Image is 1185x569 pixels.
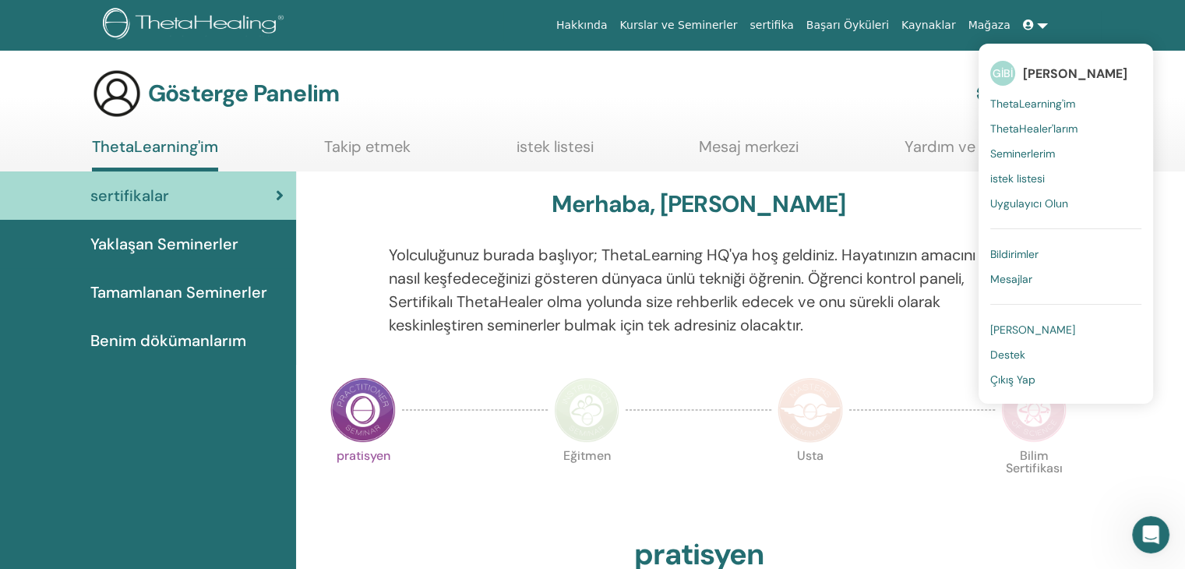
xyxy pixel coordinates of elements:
a: istek listesi [517,137,594,168]
font: sertifika [749,19,793,31]
font: Benim dökümanlarım [90,330,246,351]
font: Kurslar ve Seminerler [619,19,737,31]
font: Hakkında [556,19,608,31]
font: Yaklaşan Seminerler [90,234,238,254]
font: ThetaLearning'im [990,97,1075,111]
font: Yardım ve Kaynaklar [905,136,1048,157]
font: Çıkış Yap [990,373,1035,387]
font: [PERSON_NAME] [990,323,1075,337]
a: Kaynaklar [895,11,962,40]
img: Usta [778,377,843,443]
a: Çıkış Yap [990,367,1141,392]
font: pratisyen [337,447,390,464]
a: Mesajlar [990,267,1141,292]
a: Hesabım [976,76,1046,111]
font: Destek [990,348,1025,362]
font: Usta [797,447,824,464]
font: Gösterge Panelim [148,78,339,108]
a: Mesaj merkezi [699,137,799,168]
a: Takip etmek [324,137,411,168]
font: Uygulayıcı Olun [990,196,1068,210]
font: Takip etmek [324,136,411,157]
font: Mesajlar [990,272,1032,286]
a: Yardım ve Kaynaklar [905,137,1048,168]
img: Bilim Sertifikası [1001,377,1067,443]
a: ThetaHealer'larım [990,116,1141,141]
font: Mesaj merkezi [699,136,799,157]
font: ThetaLearning'im [92,136,218,157]
font: Kaynaklar [901,19,956,31]
a: GİBİ[PERSON_NAME] [990,55,1141,91]
font: Mağaza [968,19,1010,31]
img: logo.png [103,8,289,43]
a: Seminerlerim [990,141,1141,166]
a: Mağaza [961,11,1016,40]
font: Tamamlanan Seminerler [90,282,267,302]
a: [PERSON_NAME] [990,317,1141,342]
img: generic-user-icon.jpg [92,69,142,118]
font: Eğitmen [563,447,611,464]
img: cog.svg [976,80,995,107]
a: Başarı Öyküleri [800,11,895,40]
a: Kurslar ve Seminerler [613,11,743,40]
a: istek listesi [990,166,1141,191]
img: Uygulayıcı [330,377,396,443]
font: Merhaba, [PERSON_NAME] [552,189,845,219]
font: Bilim Sertifikası [1006,447,1063,476]
font: Bildirimler [990,247,1039,261]
img: Eğitmen [554,377,619,443]
a: Destek [990,342,1141,367]
font: Seminerlerim [990,147,1055,161]
font: ThetaHealer'larım [990,122,1077,136]
a: Hakkında [550,11,614,40]
a: ThetaLearning'im [92,137,218,171]
font: Başarı Öyküleri [806,19,889,31]
a: ThetaLearning'im [990,91,1141,116]
a: Uygulayıcı Olun [990,191,1141,216]
font: istek listesi [990,171,1045,186]
font: Yolculuğunuz burada başlıyor; ThetaLearning HQ'ya hoş geldiniz. Hayatınızın amacını nasıl keşfede... [389,245,975,335]
font: istek listesi [517,136,594,157]
font: GİBİ [993,66,1013,80]
a: Bildirimler [990,242,1141,267]
font: sertifikalar [90,186,169,206]
a: sertifika [743,11,799,40]
font: [PERSON_NAME] [1023,65,1127,82]
iframe: Intercom canlı sohbet [1132,516,1169,553]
